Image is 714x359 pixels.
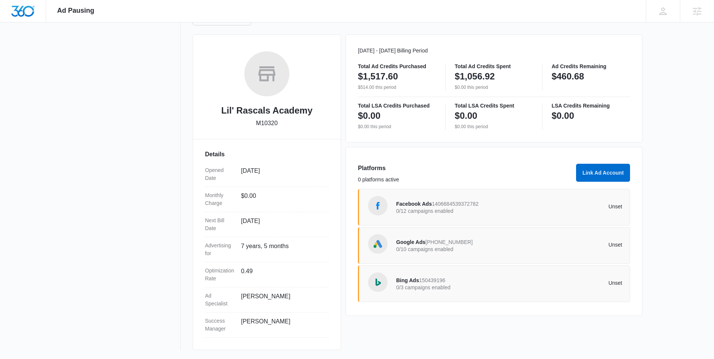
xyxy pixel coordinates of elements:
[372,238,383,250] img: Google Ads
[396,239,425,245] span: Google Ads
[205,237,329,262] div: Advertising for7 years, 5 months
[241,191,323,207] dd: $0.00
[205,212,329,237] div: Next Bill Date[DATE]
[205,166,235,182] dt: Opened Date
[205,292,235,308] dt: Ad Specialist
[552,110,574,122] p: $0.00
[205,262,329,287] div: Optimization Rate0.49
[396,277,419,283] span: Bing Ads
[205,217,235,232] dt: Next Bill Date
[205,317,235,333] dt: Success Manager
[396,247,509,252] p: 0/10 campaigns enabled
[205,267,235,283] dt: Optimization Rate
[205,187,329,212] div: Monthly Charge$0.00
[241,166,323,182] dd: [DATE]
[358,123,436,130] p: $0.00 this period
[358,164,572,173] h3: Platforms
[205,150,329,159] h3: Details
[358,103,436,108] p: Total LSA Credits Purchased
[205,242,235,257] dt: Advertising for
[425,239,473,245] span: [PHONE_NUMBER]
[205,162,329,187] div: Opened Date[DATE]
[552,70,584,82] p: $460.68
[396,285,509,290] p: 0/3 campaigns enabled
[256,119,278,128] p: M10320
[455,110,477,122] p: $0.00
[396,201,432,207] span: Facebook Ads
[241,242,323,257] dd: 7 years, 5 months
[455,64,533,69] p: Total Ad Credits Spent
[358,189,630,226] a: Facebook AdsFacebook Ads14066845393727820/12 campaigns enabledUnset
[241,292,323,308] dd: [PERSON_NAME]
[372,277,383,288] img: Bing Ads
[396,208,509,214] p: 0/12 campaigns enabled
[241,217,323,232] dd: [DATE]
[509,280,623,286] p: Unset
[241,267,323,283] dd: 0.49
[509,204,623,209] p: Unset
[358,47,630,55] p: [DATE] - [DATE] Billing Period
[57,7,94,15] span: Ad Pausing
[241,317,323,333] dd: [PERSON_NAME]
[358,84,436,91] p: $514.00 this period
[358,227,630,264] a: Google AdsGoogle Ads[PHONE_NUMBER]0/10 campaigns enabledUnset
[358,70,398,82] p: $1,517.60
[576,164,630,182] button: Link Ad Account
[205,313,329,338] div: Success Manager[PERSON_NAME]
[455,123,533,130] p: $0.00 this period
[552,103,630,108] p: LSA Credits Remaining
[205,287,329,313] div: Ad Specialist[PERSON_NAME]
[419,277,445,283] span: 150439196
[455,103,533,108] p: Total LSA Credits Spent
[358,176,572,184] p: 0 platforms active
[432,201,479,207] span: 1406684539372782
[358,110,380,122] p: $0.00
[372,200,383,211] img: Facebook Ads
[455,84,533,91] p: $0.00 this period
[455,70,495,82] p: $1,056.92
[205,191,235,207] dt: Monthly Charge
[221,104,313,117] h2: Lil' Rascals Academy
[358,64,436,69] p: Total Ad Credits Purchased
[358,265,630,302] a: Bing AdsBing Ads1504391960/3 campaigns enabledUnset
[509,242,623,247] p: Unset
[552,64,630,69] p: Ad Credits Remaining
